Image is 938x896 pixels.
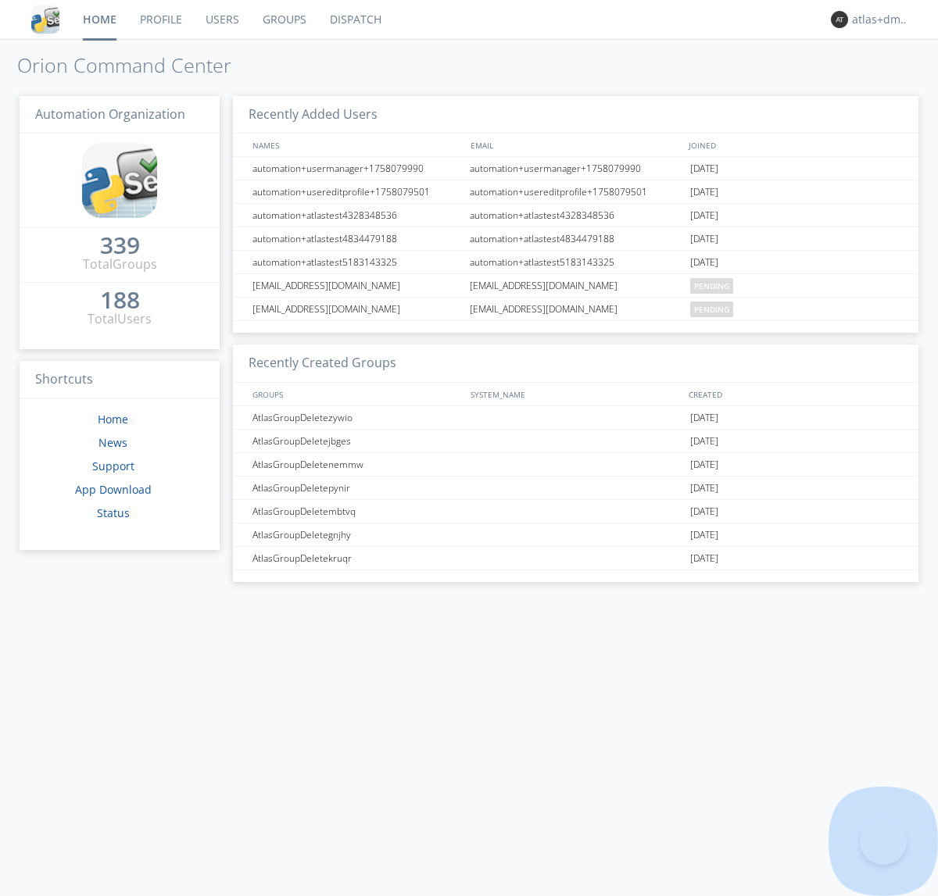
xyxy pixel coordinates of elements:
div: EMAIL [467,134,685,156]
div: [EMAIL_ADDRESS][DOMAIN_NAME] [466,274,686,297]
div: [EMAIL_ADDRESS][DOMAIN_NAME] [249,274,465,297]
span: [DATE] [690,204,718,227]
div: automation+usermanager+1758079990 [466,157,686,180]
a: Status [97,505,130,520]
div: [EMAIL_ADDRESS][DOMAIN_NAME] [249,298,465,320]
a: News [98,435,127,450]
div: NAMES [249,134,463,156]
span: [DATE] [690,227,718,251]
div: [EMAIL_ADDRESS][DOMAIN_NAME] [466,298,686,320]
h3: Recently Created Groups [233,344,918,383]
div: AtlasGroupDeletejbges [249,430,465,452]
div: GROUPS [249,383,463,405]
span: [DATE] [690,406,718,430]
a: AtlasGroupDeletenemmw[DATE] [233,453,918,477]
img: cddb5a64eb264b2086981ab96f4c1ba7 [31,5,59,34]
span: [DATE] [690,477,718,500]
a: Home [98,412,128,427]
div: automation+atlastest4328348536 [249,204,465,227]
a: [EMAIL_ADDRESS][DOMAIN_NAME][EMAIL_ADDRESS][DOMAIN_NAME]pending [233,274,918,298]
div: 188 [100,292,140,308]
span: [DATE] [690,500,718,523]
span: [DATE] [690,157,718,180]
a: 188 [100,292,140,310]
div: CREATED [685,383,904,405]
a: automation+usermanager+1758079990automation+usermanager+1758079990[DATE] [233,157,918,180]
span: [DATE] [690,430,718,453]
a: App Download [75,482,152,497]
div: automation+usereditprofile+1758079501 [466,180,686,203]
h3: Recently Added Users [233,96,918,134]
h3: Shortcuts [20,361,220,399]
div: Total Groups [83,255,157,273]
a: AtlasGroupDeletezywio[DATE] [233,406,918,430]
span: [DATE] [690,547,718,570]
a: Support [92,459,134,473]
div: automation+atlastest5183143325 [249,251,465,273]
span: [DATE] [690,251,718,274]
div: AtlasGroupDeletenemmw [249,453,465,476]
div: atlas+dm+only+lead [852,12,911,27]
div: automation+usereditprofile+1758079501 [249,180,465,203]
div: automation+atlastest5183143325 [466,251,686,273]
a: automation+usereditprofile+1758079501automation+usereditprofile+1758079501[DATE] [233,180,918,204]
div: 339 [100,237,140,253]
a: automation+atlastest4328348536automation+atlastest4328348536[DATE] [233,204,918,227]
div: AtlasGroupDeletegnjhy [249,523,465,546]
div: AtlasGroupDeletepynir [249,477,465,499]
div: AtlasGroupDeletezywio [249,406,465,429]
a: AtlasGroupDeletekruqr[DATE] [233,547,918,570]
div: Total Users [88,310,152,328]
div: automation+atlastest4834479188 [466,227,686,250]
iframe: Toggle Customer Support [860,818,907,865]
a: AtlasGroupDeletegnjhy[DATE] [233,523,918,547]
a: automation+atlastest4834479188automation+atlastest4834479188[DATE] [233,227,918,251]
span: [DATE] [690,453,718,477]
span: [DATE] [690,523,718,547]
div: JOINED [685,134,904,156]
span: pending [690,278,733,294]
span: pending [690,302,733,317]
div: AtlasGroupDeletekruqr [249,547,465,569]
img: 373638.png [831,11,848,28]
a: AtlasGroupDeletepynir[DATE] [233,477,918,500]
div: SYSTEM_NAME [467,383,685,405]
span: [DATE] [690,180,718,204]
a: AtlasGroupDeletejbges[DATE] [233,430,918,453]
div: AtlasGroupDeletembtvq [249,500,465,523]
div: automation+usermanager+1758079990 [249,157,465,180]
div: automation+atlastest4328348536 [466,204,686,227]
img: cddb5a64eb264b2086981ab96f4c1ba7 [82,143,157,218]
a: AtlasGroupDeletembtvq[DATE] [233,500,918,523]
div: automation+atlastest4834479188 [249,227,465,250]
a: [EMAIL_ADDRESS][DOMAIN_NAME][EMAIL_ADDRESS][DOMAIN_NAME]pending [233,298,918,321]
span: Automation Organization [35,105,185,123]
a: 339 [100,237,140,255]
a: automation+atlastest5183143325automation+atlastest5183143325[DATE] [233,251,918,274]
